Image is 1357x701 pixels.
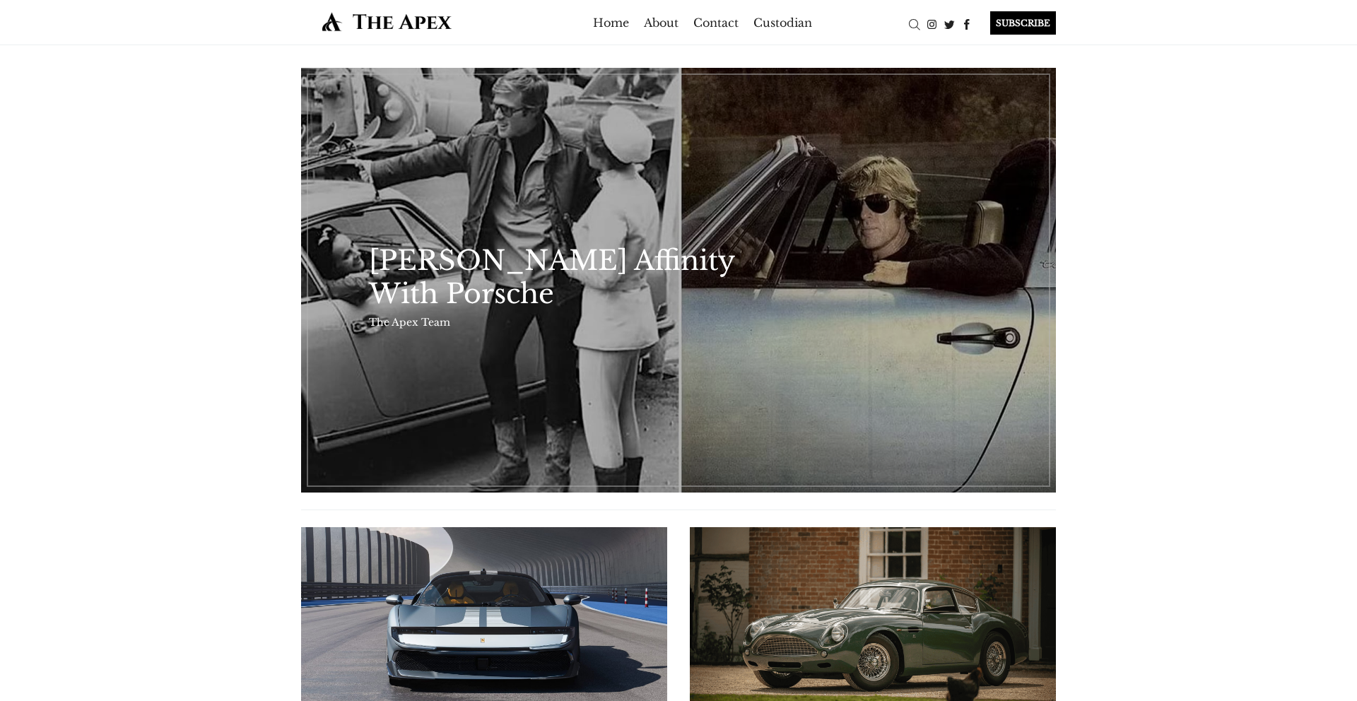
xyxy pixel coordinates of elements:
[941,16,958,30] a: Twitter
[905,16,923,30] a: Search
[958,16,976,30] a: Facebook
[369,316,450,329] a: The Apex Team
[301,68,1056,493] a: Robert Redford's Affinity With Porsche
[301,11,473,32] img: The Apex by Custodian
[593,11,629,34] a: Home
[976,11,1056,35] a: SUBSCRIBE
[693,11,739,34] a: Contact
[923,16,941,30] a: Instagram
[753,11,812,34] a: Custodian
[644,11,678,34] a: About
[990,11,1056,35] div: SUBSCRIBE
[369,244,746,310] a: [PERSON_NAME] Affinity With Porsche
